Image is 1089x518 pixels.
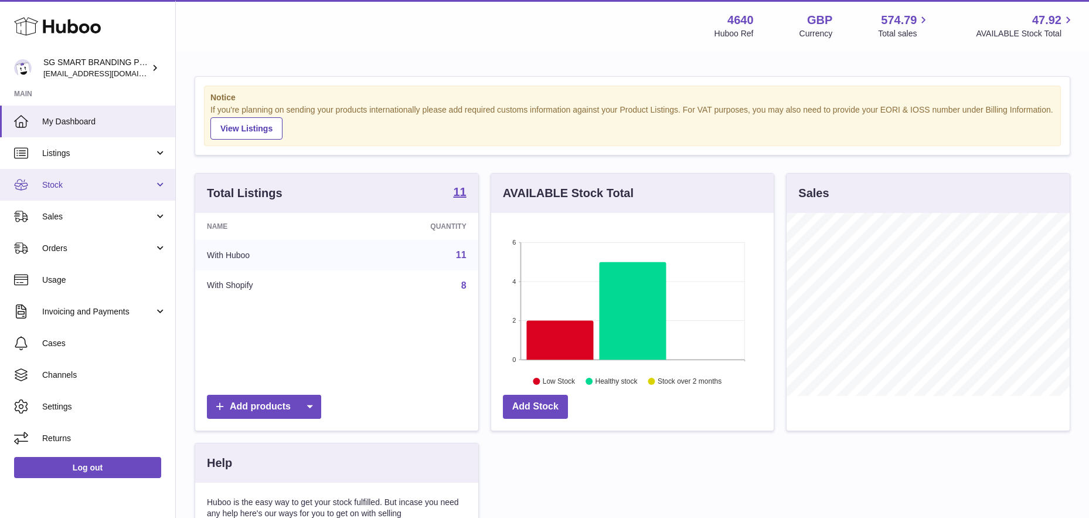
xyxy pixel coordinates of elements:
[658,377,722,385] text: Stock over 2 months
[461,280,467,290] a: 8
[976,12,1075,39] a: 47.92 AVAILABLE Stock Total
[42,306,154,317] span: Invoicing and Payments
[348,213,478,240] th: Quantity
[798,185,829,201] h3: Sales
[503,395,568,419] a: Add Stock
[14,457,161,478] a: Log out
[207,455,232,471] h3: Help
[42,433,166,444] span: Returns
[878,12,930,39] a: 574.79 Total sales
[42,180,154,191] span: Stock
[210,92,1054,103] strong: Notice
[43,69,172,78] span: [EMAIL_ADDRESS][DOMAIN_NAME]
[42,338,166,349] span: Cases
[512,239,516,246] text: 6
[42,275,166,286] span: Usage
[210,117,283,140] a: View Listings
[42,116,166,127] span: My Dashboard
[727,12,754,28] strong: 4640
[807,12,832,28] strong: GBP
[595,377,638,385] text: Healthy stock
[195,270,348,301] td: With Shopify
[42,211,154,222] span: Sales
[195,213,348,240] th: Name
[878,28,930,39] span: Total sales
[210,104,1054,140] div: If you're planning on sending your products internationally please add required customs informati...
[43,57,149,79] div: SG SMART BRANDING PTE. LTD.
[42,243,154,254] span: Orders
[976,28,1075,39] span: AVAILABLE Stock Total
[543,377,576,385] text: Low Stock
[207,185,283,201] h3: Total Listings
[14,59,32,77] img: uktopsmileshipping@gmail.com
[512,278,516,285] text: 4
[42,401,166,412] span: Settings
[42,370,166,381] span: Channels
[453,186,466,198] strong: 11
[714,28,754,39] div: Huboo Ref
[1032,12,1061,28] span: 47.92
[456,250,467,260] a: 11
[207,395,321,419] a: Add products
[512,317,516,324] text: 2
[512,356,516,363] text: 0
[453,186,466,200] a: 11
[42,148,154,159] span: Listings
[195,240,348,270] td: With Huboo
[881,12,917,28] span: 574.79
[799,28,833,39] div: Currency
[503,185,634,201] h3: AVAILABLE Stock Total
